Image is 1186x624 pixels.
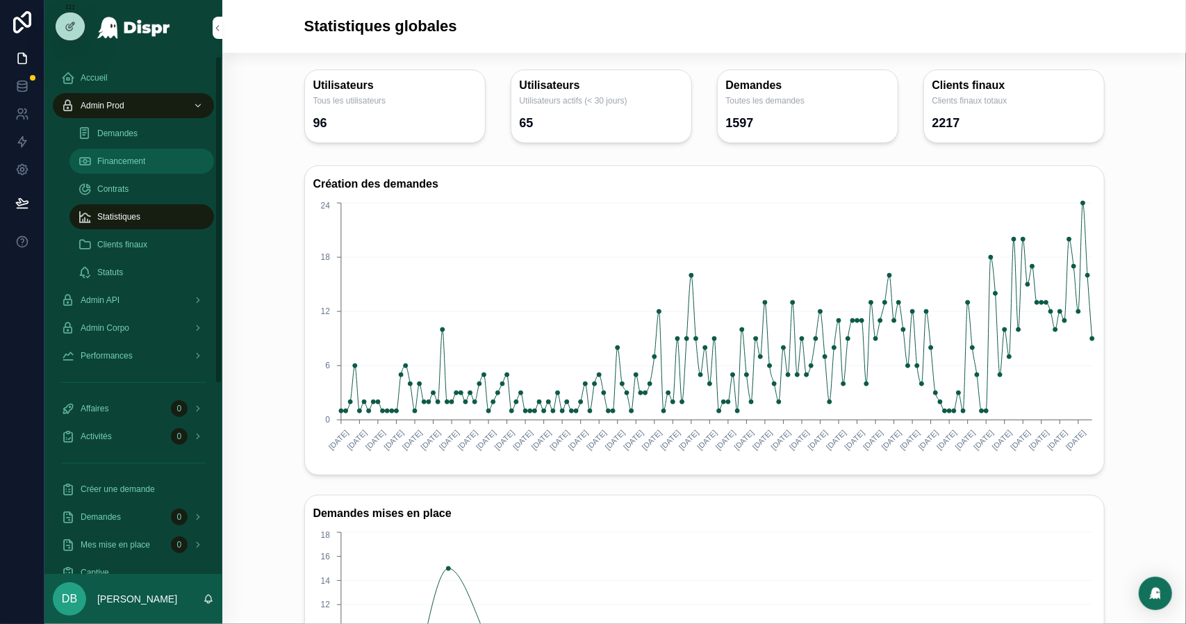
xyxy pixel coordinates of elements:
text: [DATE] [732,428,755,451]
span: Contrats [97,183,129,195]
span: Admin Corpo [81,322,129,334]
text: [DATE] [953,428,976,451]
text: [DATE] [1064,428,1087,451]
tspan: 0 [325,416,330,425]
text: [DATE] [474,428,497,451]
text: [DATE] [456,428,479,451]
a: Statuts [69,260,214,285]
a: Créer une demande [53,477,214,502]
img: App logo [97,17,171,39]
tspan: 18 [320,530,330,540]
h3: Utilisateurs [313,79,477,92]
text: [DATE] [511,428,534,451]
tspan: 16 [320,552,330,561]
text: [DATE] [916,428,939,451]
span: Activités [81,431,112,442]
text: [DATE] [935,428,958,451]
a: Activités0 [53,424,214,449]
p: [PERSON_NAME] [97,592,177,606]
span: Toutes les demandes [726,95,889,106]
text: [DATE] [862,428,884,451]
div: scrollable content [44,56,222,574]
text: [DATE] [345,428,368,451]
tspan: 14 [320,576,330,586]
text: [DATE] [585,428,608,451]
text: [DATE] [603,428,626,451]
tspan: 12 [320,600,330,609]
span: Financement [97,156,145,167]
text: [DATE] [787,428,810,451]
span: Mes mise en place [81,539,150,550]
text: [DATE] [695,428,718,451]
h3: Clients finaux [932,79,1096,92]
div: 96 [313,112,327,134]
h3: Utilisateurs [520,79,683,92]
text: [DATE] [1009,428,1032,451]
text: [DATE] [419,428,442,451]
tspan: 24 [320,201,330,211]
span: Statistiques [97,211,140,222]
h3: Création des demandes [313,174,1096,194]
a: Admin Corpo [53,315,214,340]
span: Clients finaux totaux [932,95,1096,106]
a: Contrats [69,176,214,202]
div: 0 [171,509,188,525]
h3: Demandes mises en place [313,504,1096,523]
span: Accueil [81,72,108,83]
text: [DATE] [566,428,589,451]
a: Performances [53,343,214,368]
text: [DATE] [825,428,848,451]
text: [DATE] [640,428,663,451]
text: [DATE] [990,428,1013,451]
text: [DATE] [1046,428,1069,451]
a: Statistiques [69,204,214,229]
text: [DATE] [898,428,921,451]
text: [DATE] [363,428,386,451]
span: DB [62,591,77,607]
text: [DATE] [972,428,995,451]
span: Demandes [81,511,121,523]
h3: Demandes [726,79,889,92]
tspan: 12 [320,306,330,316]
span: Demandes [97,128,138,139]
tspan: 18 [320,252,330,262]
div: chart [313,199,1096,466]
a: Affaires0 [53,396,214,421]
text: [DATE] [659,428,682,451]
div: 0 [171,536,188,553]
div: 1597 [726,112,754,134]
span: Créer une demande [81,484,155,495]
span: Tous les utilisateurs [313,95,477,106]
span: Clients finaux [97,239,147,250]
text: [DATE] [548,428,571,451]
a: Captive [53,560,214,585]
a: Admin Prod [53,93,214,118]
text: [DATE] [750,428,773,451]
span: Statuts [97,267,123,278]
text: [DATE] [677,428,700,451]
div: 0 [171,428,188,445]
div: 65 [520,112,534,134]
text: [DATE] [327,428,349,451]
tspan: 6 [325,361,330,370]
text: [DATE] [843,428,866,451]
span: Utilisateurs actifs (< 30 jours) [520,95,683,106]
text: [DATE] [437,428,460,451]
a: Demandes [69,121,214,146]
a: Admin API [53,288,214,313]
span: Performances [81,350,133,361]
text: [DATE] [400,428,423,451]
text: [DATE] [622,428,645,451]
text: [DATE] [769,428,792,451]
span: Admin API [81,295,120,306]
text: [DATE] [529,428,552,451]
div: 0 [171,400,188,417]
span: Admin Prod [81,100,124,111]
text: [DATE] [382,428,405,451]
a: Mes mise en place0 [53,532,214,557]
span: Captive [81,567,109,578]
a: Demandes0 [53,504,214,529]
a: Financement [69,149,214,174]
text: [DATE] [493,428,516,451]
text: [DATE] [1027,428,1050,451]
